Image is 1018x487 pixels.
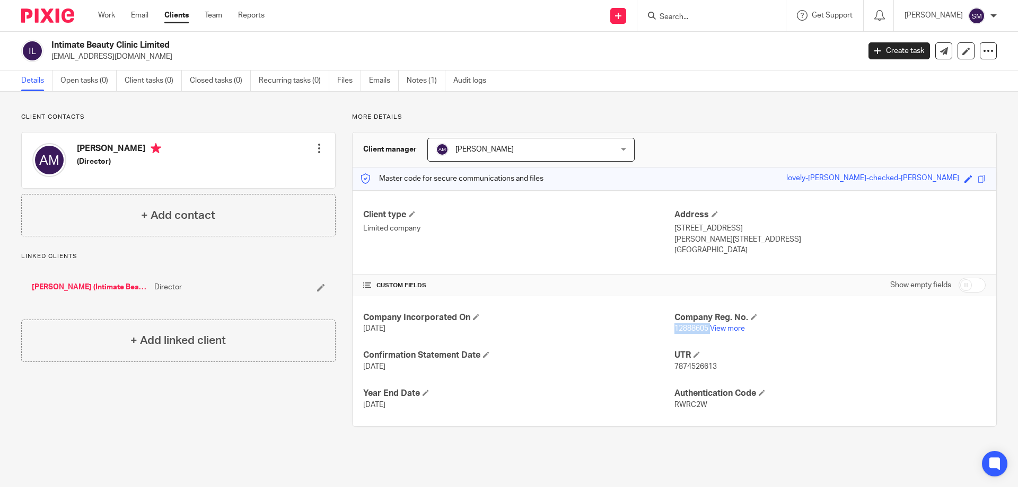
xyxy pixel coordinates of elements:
p: [PERSON_NAME] [905,10,963,21]
img: svg%3E [21,40,43,62]
h2: Intimate Beauty Clinic Limited [51,40,692,51]
a: Team [205,10,222,21]
h4: + Add contact [141,207,215,224]
h4: Year End Date [363,388,674,399]
a: [PERSON_NAME] (Intimate Beauty) [32,282,149,293]
span: [DATE] [363,401,385,409]
h3: Client manager [363,144,417,155]
a: Audit logs [453,70,494,91]
h4: [PERSON_NAME] [77,143,161,156]
h4: Company Incorporated On [363,312,674,323]
h4: Authentication Code [674,388,986,399]
a: Recurring tasks (0) [259,70,329,91]
img: svg%3E [968,7,985,24]
a: Client tasks (0) [125,70,182,91]
a: Files [337,70,361,91]
span: Get Support [812,12,853,19]
p: Limited company [363,223,674,234]
p: Linked clients [21,252,336,261]
p: [PERSON_NAME][STREET_ADDRESS] [674,234,986,245]
h4: + Add linked client [130,332,226,349]
h4: CUSTOM FIELDS [363,281,674,290]
a: Closed tasks (0) [190,70,251,91]
img: Pixie [21,8,74,23]
span: [DATE] [363,325,385,332]
a: Clients [164,10,189,21]
p: More details [352,113,997,121]
a: Emails [369,70,399,91]
span: [PERSON_NAME] [455,146,514,153]
h4: UTR [674,350,986,361]
a: Reports [238,10,265,21]
span: 7874526613 [674,363,717,370]
span: RWRC2W [674,401,707,409]
p: [EMAIL_ADDRESS][DOMAIN_NAME] [51,51,853,62]
h4: Client type [363,209,674,220]
a: Open tasks (0) [60,70,117,91]
img: svg%3E [436,143,449,156]
a: Work [98,10,115,21]
i: Primary [151,143,161,154]
label: Show empty fields [890,280,951,290]
p: Client contacts [21,113,336,121]
span: 12888605 [674,325,708,332]
p: Master code for secure communications and files [361,173,543,184]
span: [DATE] [363,363,385,370]
h5: (Director) [77,156,161,167]
a: View more [710,325,745,332]
p: [GEOGRAPHIC_DATA] [674,245,986,255]
h4: Company Reg. No. [674,312,986,323]
input: Search [659,13,754,22]
h4: Address [674,209,986,220]
h4: Confirmation Statement Date [363,350,674,361]
div: lovely-[PERSON_NAME]-checked-[PERSON_NAME] [786,173,959,185]
span: Director [154,282,182,293]
a: Email [131,10,148,21]
a: Details [21,70,52,91]
a: Notes (1) [407,70,445,91]
p: [STREET_ADDRESS] [674,223,986,234]
img: svg%3E [32,143,66,177]
a: Create task [868,42,930,59]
